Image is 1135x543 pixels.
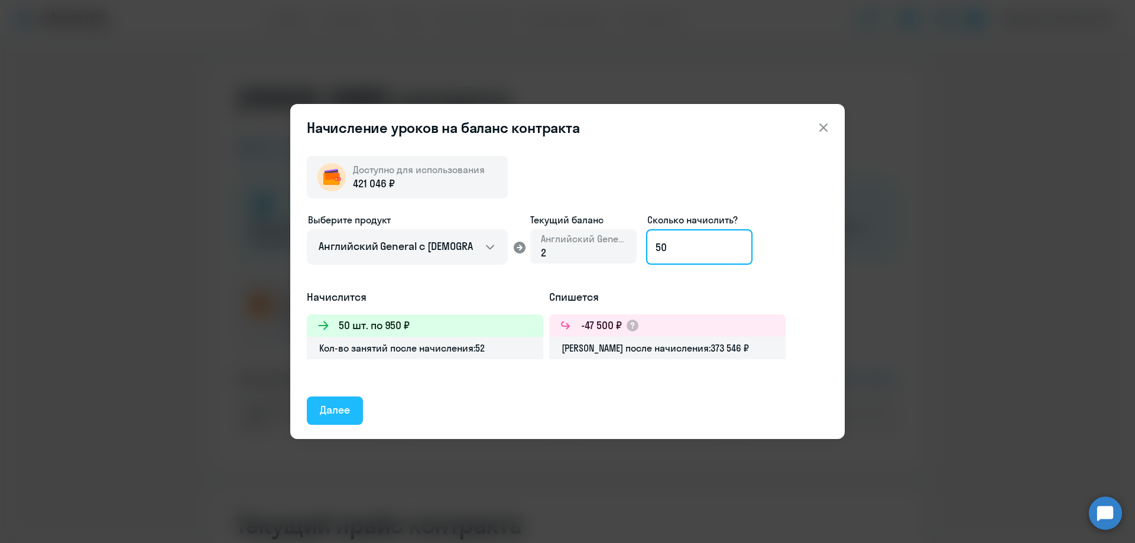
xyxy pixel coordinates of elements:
[541,246,546,259] span: 2
[307,396,363,425] button: Далее
[308,214,391,226] span: Выберите продукт
[339,318,410,333] h3: 50 шт. по 950 ₽
[307,337,543,359] div: Кол-во занятий после начисления: 52
[530,213,637,227] span: Текущий баланс
[541,232,626,245] span: Английский General
[317,163,346,191] img: wallet-circle.png
[320,402,350,418] div: Далее
[581,318,622,333] h3: -47 500 ₽
[549,337,786,359] div: [PERSON_NAME] после начисления: 373 546 ₽
[647,214,738,226] span: Сколько начислить?
[307,290,543,305] h5: Начислится
[353,176,395,191] span: 421 046 ₽
[290,118,845,137] header: Начисление уроков на баланс контракта
[549,290,786,305] h5: Спишется
[353,164,485,175] span: Доступно для использования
